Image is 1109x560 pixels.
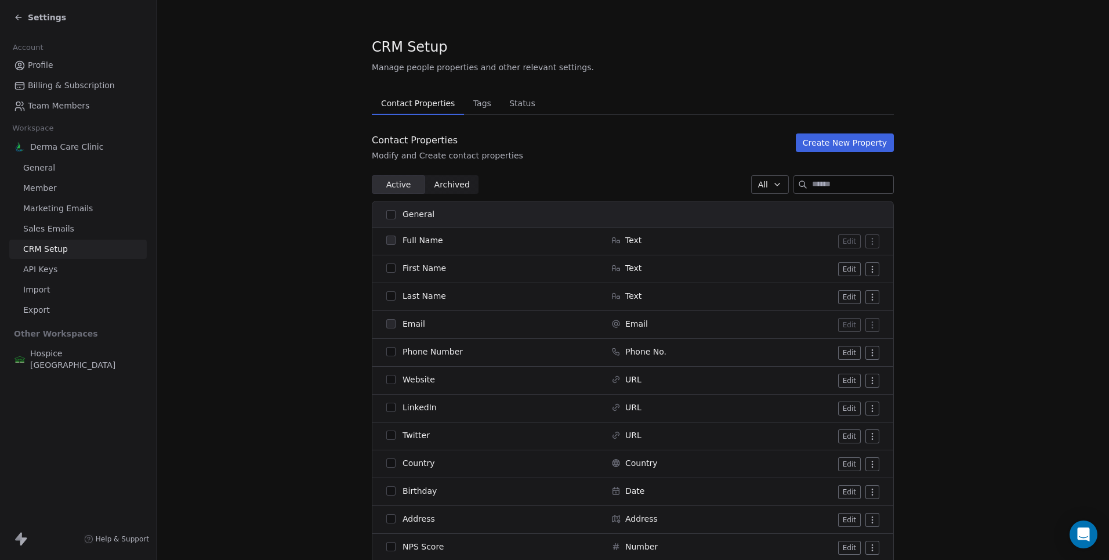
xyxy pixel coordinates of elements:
a: API Keys [9,260,147,279]
span: Birthday [403,485,437,497]
span: Member [23,182,57,194]
a: CRM Setup [9,240,147,259]
span: Workspace [8,120,59,137]
span: Twitter [403,429,430,441]
span: Settings [28,12,66,23]
a: Marketing Emails [9,199,147,218]
span: Text [625,262,642,274]
span: Number [625,541,658,552]
button: Edit [838,541,861,555]
span: Address [403,513,435,525]
a: Help & Support [84,534,149,544]
span: Country [403,457,435,469]
span: Export [23,304,50,316]
span: Archived [434,179,470,191]
span: Website [403,374,435,385]
a: Sales Emails [9,219,147,239]
span: NPS Score [403,541,444,552]
a: Member [9,179,147,198]
span: Tags [469,95,496,111]
a: Settings [14,12,66,23]
span: API Keys [23,263,57,276]
span: Email [625,318,648,330]
button: Edit [838,234,861,248]
span: Contact Properties [376,95,459,111]
span: Derma Care Clinic [30,141,103,153]
div: Contact Properties [372,133,523,147]
button: Edit [838,429,861,443]
span: Manage people properties and other relevant settings. [372,62,594,73]
span: Account [8,39,48,56]
a: Billing & Subscription [9,76,147,95]
button: Edit [838,374,861,388]
span: First Name [403,262,446,274]
span: Text [625,234,642,246]
img: 1%20(3).png [14,141,26,153]
span: Text [625,290,642,302]
span: URL [625,429,642,441]
button: Edit [838,290,861,304]
span: Help & Support [96,534,149,544]
span: Marketing Emails [23,203,93,215]
a: Team Members [9,96,147,115]
div: Open Intercom Messenger [1070,521,1097,548]
span: General [403,208,434,221]
span: Country [625,457,658,469]
button: Edit [838,485,861,499]
span: CRM Setup [23,243,68,255]
span: All [758,179,768,191]
span: Address [625,513,658,525]
button: Edit [838,402,861,416]
a: Export [9,301,147,320]
button: Edit [838,318,861,332]
span: General [23,162,55,174]
button: Edit [838,346,861,360]
span: Team Members [28,100,89,112]
a: General [9,158,147,178]
button: Edit [838,262,861,276]
a: Profile [9,56,147,75]
span: CRM Setup [372,38,447,56]
span: Phone Number [403,346,463,357]
span: Profile [28,59,53,71]
button: Create New Property [796,133,894,152]
button: Edit [838,513,861,527]
span: Email [403,318,425,330]
span: Import [23,284,50,296]
span: Full Name [403,234,443,246]
button: Edit [838,457,861,471]
span: Other Workspaces [9,324,103,343]
span: URL [625,402,642,413]
img: All%20Logo%20(512%20x%20512%20px).png [14,353,26,365]
span: Date [625,485,644,497]
span: Phone No. [625,346,666,357]
span: URL [625,374,642,385]
span: Hospice [GEOGRAPHIC_DATA] [30,348,142,371]
div: Modify and Create contact properties [372,150,523,161]
span: Billing & Subscription [28,80,115,92]
a: Import [9,280,147,299]
span: Sales Emails [23,223,74,235]
span: Last Name [403,290,446,302]
span: LinkedIn [403,402,437,413]
span: Status [505,95,540,111]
